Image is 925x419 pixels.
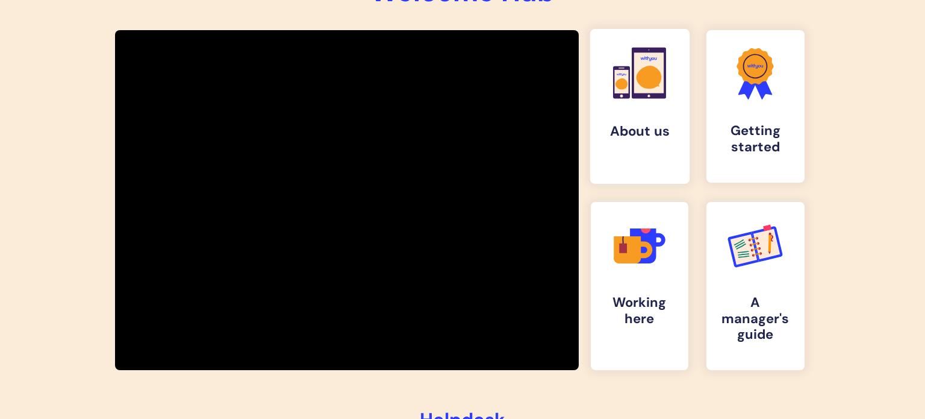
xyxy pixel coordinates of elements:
a: A manager's guide [706,202,805,370]
a: About us [590,29,689,184]
h4: About us [600,124,679,140]
iframe: Welcome to WithYou video [115,70,579,331]
a: Getting started [706,30,805,183]
h4: Working here [600,295,679,327]
a: Working here [591,202,689,370]
h4: Getting started [716,123,795,155]
h4: A manager's guide [716,295,795,342]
